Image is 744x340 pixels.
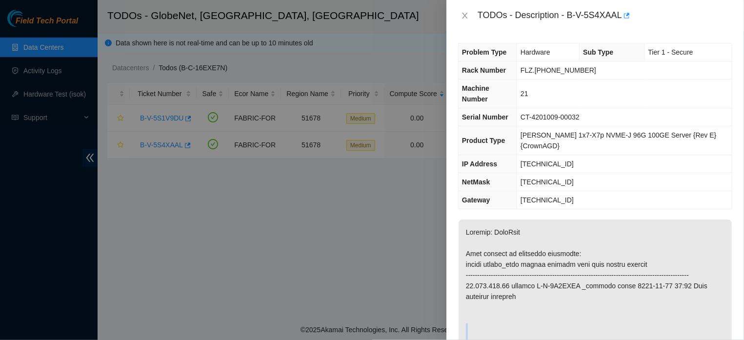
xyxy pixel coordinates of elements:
[462,113,508,121] span: Serial Number
[462,84,489,103] span: Machine Number
[462,48,507,56] span: Problem Type
[462,178,490,186] span: NetMask
[462,160,497,168] span: IP Address
[521,178,574,186] span: [TECHNICAL_ID]
[521,131,717,150] span: [PERSON_NAME] 1x7-X7p NVME-J 96G 100GE Server {Rev E}{CrownAGD}
[521,113,580,121] span: CT-4201009-00032
[521,160,574,168] span: [TECHNICAL_ID]
[648,48,693,56] span: Tier 1 - Secure
[462,66,506,74] span: Rack Number
[462,196,490,204] span: Gateway
[478,8,732,23] div: TODOs - Description - B-V-5S4XAAL
[521,66,596,74] span: FLZ.[PHONE_NUMBER]
[521,196,574,204] span: [TECHNICAL_ID]
[521,48,550,56] span: Hardware
[583,48,613,56] span: Sub Type
[462,137,505,144] span: Product Type
[521,90,528,98] span: 21
[461,12,469,20] span: close
[458,11,472,20] button: Close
